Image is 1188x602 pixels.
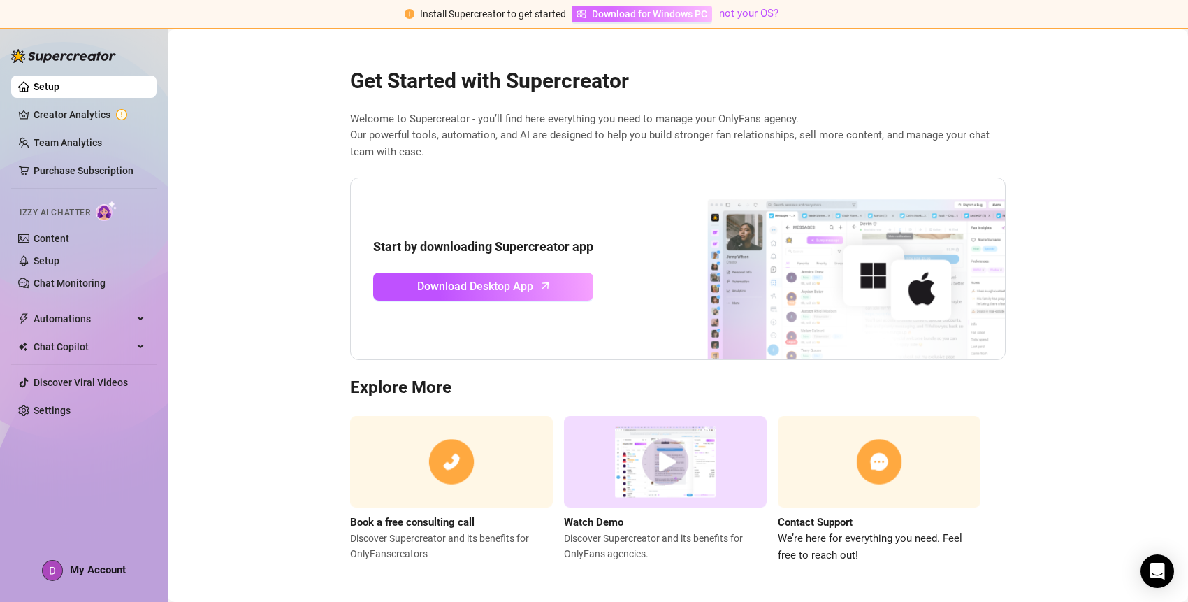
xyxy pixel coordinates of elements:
img: logo-BBDzfeDw.svg [11,49,116,63]
span: My Account [70,564,126,576]
h3: Explore More [350,377,1006,399]
a: Setup [34,81,59,92]
h2: Get Started with Supercreator [350,68,1006,94]
img: consulting call [350,416,553,508]
img: AI Chatter [96,201,117,221]
span: windows [577,9,586,19]
a: Discover Viral Videos [34,377,128,388]
a: Creator Analytics exclamation-circle [34,103,145,126]
strong: Book a free consulting call [350,516,475,529]
span: Automations [34,308,133,330]
a: Settings [34,405,71,416]
span: Chat Copilot [34,336,133,358]
span: Welcome to Supercreator - you’ll find here everything you need to manage your OnlyFans agency. Ou... [350,111,1006,161]
a: Download for Windows PC [572,6,712,22]
span: Discover Supercreator and its benefits for OnlyFans agencies. [564,531,767,561]
strong: Start by downloading Supercreator app [373,239,593,254]
img: ACg8ocKbUWBe3NrRVMr35LRxKYdtg4VXOgw62YrTIe0IZSy2XKU-Vg=s96-c [43,561,62,580]
span: Izzy AI Chatter [20,206,90,220]
a: Book a free consulting callDiscover Supercreator and its benefits for OnlyFanscreators [350,416,553,564]
span: Discover Supercreator and its benefits for OnlyFans creators [350,531,553,561]
img: contact support [778,416,980,508]
a: not your OS? [719,7,778,20]
a: Content [34,233,69,244]
strong: Contact Support [778,516,853,529]
a: Team Analytics [34,137,102,148]
strong: Watch Demo [564,516,623,529]
img: download app [655,178,1005,360]
span: Install Supercreator to get started [420,8,566,20]
img: Chat Copilot [18,342,27,352]
span: exclamation-circle [405,9,414,19]
span: Download for Windows PC [592,6,707,22]
span: We’re here for everything you need. Feel free to reach out! [778,531,980,564]
a: Watch DemoDiscover Supercreator and its benefits for OnlyFans agencies. [564,416,767,564]
div: Open Intercom Messenger [1140,554,1174,588]
a: Setup [34,255,59,266]
a: Chat Monitoring [34,278,106,289]
img: supercreator demo [564,416,767,508]
a: Download Desktop Apparrow-up [373,273,593,301]
span: thunderbolt [18,313,29,324]
span: arrow-up [537,278,553,294]
a: Purchase Subscription [34,165,133,176]
span: Download Desktop App [417,278,533,295]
